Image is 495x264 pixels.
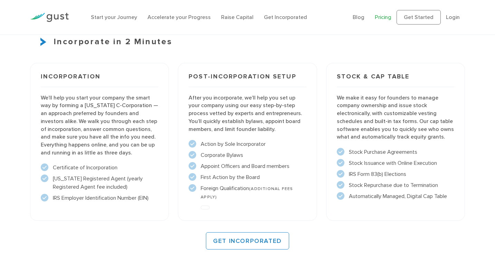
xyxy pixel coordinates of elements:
[30,13,69,22] img: Gust Logo
[206,232,289,249] a: GET INCORPORATED
[189,162,306,170] li: Appoint Officers and Board members
[30,36,465,48] h3: Incorporate in 2 Minutes
[337,74,455,87] h3: Stock & Cap Table
[397,10,441,25] a: Get Started
[189,94,306,133] p: After you incorporate, we’ll help you set up your company using our easy step-by-step process vet...
[337,192,455,200] li: Automatically Managed, Digital Cap Table
[337,94,455,141] p: We make it easy for founders to manage company ownership and issue stock electronically, with cus...
[264,14,307,20] a: Get Incorporated
[337,159,455,167] li: Stock Issuance with Online Execution
[337,148,455,156] li: Stock Purchase Agreements
[221,14,254,20] a: Raise Capital
[353,14,364,20] a: Blog
[147,14,211,20] a: Accelerate your Progress
[337,170,455,178] li: IRS Form 83(b) Elections
[40,38,49,46] img: Start Icon X2
[41,194,159,202] li: IRS Employer Identification Number (EIN)
[41,74,159,87] h3: Incorporation
[41,94,159,157] p: We’ll help you start your company the smart way by forming a [US_STATE] C-Corporation — an approa...
[189,140,306,148] li: Action by Sole Incorporator
[41,175,159,191] li: [US_STATE] Registered Agent (yearly Registered Agent fee included)
[189,151,306,159] li: Corporate Bylaws
[41,163,159,172] li: Certificate of Incorporation
[91,14,137,20] a: Start your Journey
[189,173,306,181] li: First Action by the Board
[337,181,455,189] li: Stock Repurchase due to Termination
[189,184,306,201] li: Foreign Qualification
[375,14,391,20] a: Pricing
[446,14,460,20] a: Login
[189,74,306,87] h3: Post-incorporation setup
